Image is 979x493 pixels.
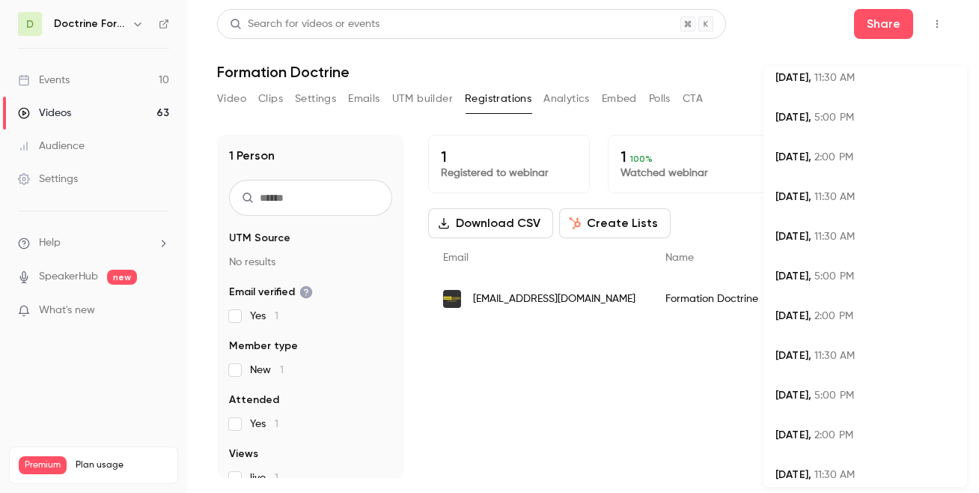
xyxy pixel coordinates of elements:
span: [DATE], [775,111,811,124]
span: 2:00 PM [814,430,853,441]
span: 5:00 PM [814,112,854,123]
span: [DATE], [775,429,811,441]
span: 2:00 PM [814,152,853,163]
span: [DATE], [775,389,811,402]
span: [DATE], [775,309,811,322]
span: 5:00 PM [814,390,854,401]
span: [DATE], [775,270,811,282]
span: [DATE], [775,151,811,163]
span: 11:30 AM [814,73,855,83]
span: 11:30 AM [814,470,855,480]
span: [DATE], [775,349,811,362]
span: 11:30 AM [814,232,855,242]
span: 11:30 AM [814,192,855,202]
span: 2:00 PM [814,311,853,321]
span: 11:30 AM [814,351,855,361]
span: [DATE], [775,190,811,203]
span: 5:00 PM [814,271,854,282]
span: [DATE], [775,468,811,481]
span: [DATE], [775,71,811,84]
span: [DATE], [775,230,811,243]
